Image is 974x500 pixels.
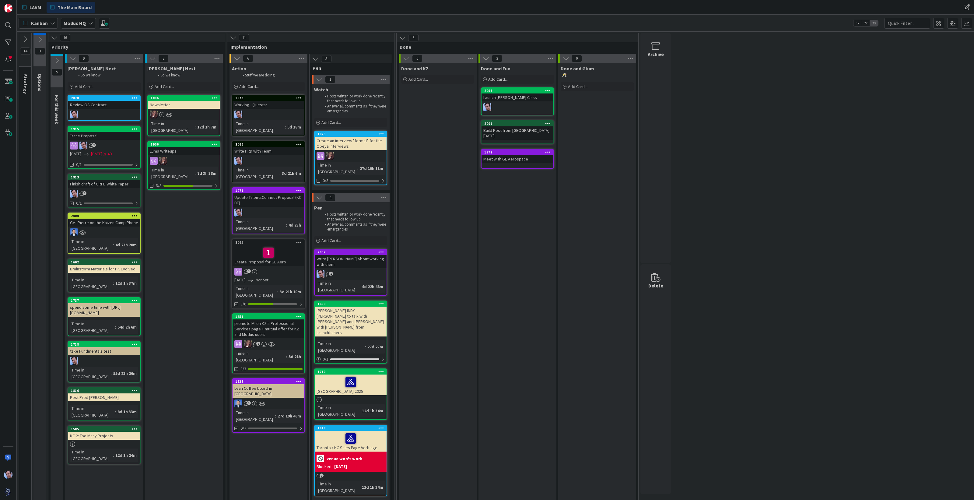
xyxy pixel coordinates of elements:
span: : [365,343,366,350]
div: 2000 [68,213,140,219]
div: Time in [GEOGRAPHIC_DATA] [234,285,277,298]
span: Add Card... [75,84,94,89]
span: [DATE] [91,151,102,157]
div: 1737spend some time with [URL][DOMAIN_NAME] [68,298,140,317]
div: 12d 1h 7m [196,124,218,130]
img: JB [234,157,242,165]
span: 0/1 [76,161,82,168]
span: [DATE] [234,277,246,283]
div: [PERSON_NAME] INDY [PERSON_NAME] to talk with [PERSON_NAME] and [PERSON_NAME] with [PERSON_NAME] ... [315,307,387,336]
div: TD [148,157,220,165]
div: Working - Questar [233,101,304,109]
div: 4D [107,151,112,157]
div: 1886 [148,95,220,101]
div: 1737 [68,298,140,303]
img: DP [234,400,242,407]
span: 3x [870,20,878,26]
span: Add Card... [321,238,341,243]
div: 1886 [151,96,220,100]
span: 1 [325,76,335,83]
div: 1718 [71,342,140,347]
span: 4 [325,194,335,201]
div: 1818Toronto / KC Sales Page Verbiage [315,425,387,452]
span: 6 [243,55,253,62]
div: 1973 [233,95,304,101]
span: 11 [239,34,249,41]
div: DP [68,228,140,236]
div: 3d 21h 10m [278,288,303,295]
img: JB [70,111,78,118]
div: take Fundmentals test [68,347,140,355]
div: 1972 [484,150,553,154]
div: 1837 [233,379,304,384]
span: 5 [52,69,62,76]
div: 1585 [68,426,140,432]
span: Priority [51,44,217,50]
div: Time in [GEOGRAPHIC_DATA] [317,162,357,175]
img: JB [317,270,324,278]
div: 1972 [482,150,553,155]
span: : [359,407,360,414]
img: TD [150,111,158,118]
span: 2 [158,55,169,62]
div: Time in [GEOGRAPHIC_DATA] [317,404,359,417]
span: 1 [329,272,333,276]
div: 12d 1h 37m [114,280,138,287]
span: Done [400,44,631,50]
div: Luma Writeups [148,147,220,155]
img: TD [159,157,167,165]
div: 1816 [68,388,140,393]
div: 1913 [71,175,140,179]
div: Write [PERSON_NAME] About working with them [315,255,387,268]
div: 2078Review OA Contract [68,95,140,109]
div: 2065 [233,240,304,245]
span: 3 [408,34,419,41]
span: 2x [862,20,870,26]
div: JB [68,357,140,365]
span: Add Card... [321,120,341,125]
div: Update TalentsConnect Proposal (KC DE) [233,193,304,207]
span: Pen [314,205,323,211]
div: Time in [GEOGRAPHIC_DATA] [70,276,113,290]
div: 5d 18m [286,124,303,130]
div: 2066 [233,142,304,147]
span: : [113,280,114,287]
div: 2067 [482,88,553,93]
div: 2002Write [PERSON_NAME] About working with them [315,249,387,268]
span: 0/3 [323,178,328,184]
img: JB [70,190,78,198]
div: 54d 2h 6m [116,324,138,330]
span: Action [232,65,246,72]
div: 4d 23h 20m [114,241,138,248]
div: 1915Trane Proposal [68,126,140,140]
span: 14 [20,48,30,55]
span: Add Card... [239,84,259,89]
div: 2001 [484,121,553,126]
div: Time in [GEOGRAPHIC_DATA] [70,367,111,380]
div: 1710 [315,369,387,375]
span: Add Card... [155,84,174,89]
span: 0/7 [240,425,246,431]
div: [GEOGRAPHIC_DATA] 2025 [315,375,387,395]
span: For this week [54,95,60,124]
span: : [286,353,287,360]
div: 1837Lean Coffee board in [GEOGRAPHIC_DATA] [233,379,304,398]
div: Create Proposal for GE Aero [233,245,304,266]
span: 3 [492,55,502,62]
div: Launch [PERSON_NAME] Class [482,93,553,101]
div: 2066 [235,142,304,146]
div: 1651 [235,315,304,319]
div: 0/1 [315,355,387,363]
div: 4d 22h 48m [360,283,385,290]
div: 1602 [68,259,140,265]
div: 1859 [315,301,387,307]
div: Get Pierre on the Kaizen Camp Phone [68,219,140,227]
div: Post Prod [PERSON_NAME] [68,393,140,401]
div: 1859 [317,302,387,306]
div: 1971 [233,188,304,193]
div: 7d 3h 38m [196,170,218,177]
div: 2067 [484,89,553,93]
div: 1837 [235,379,304,384]
div: 5d 21h [287,353,303,360]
